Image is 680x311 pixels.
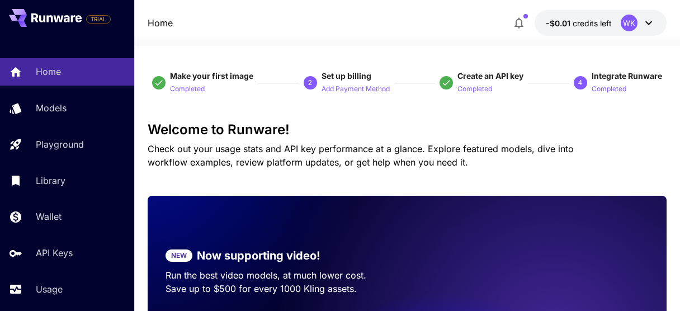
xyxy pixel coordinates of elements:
[457,71,523,81] span: Create an API key
[166,268,389,282] p: Run the best video models, at much lower cost.
[621,15,637,31] div: WK
[171,251,187,261] p: NEW
[578,78,582,88] p: 4
[170,84,205,95] p: Completed
[148,143,574,168] span: Check out your usage stats and API key performance at a glance. Explore featured models, dive int...
[148,16,173,30] nav: breadcrumb
[148,122,666,138] h3: Welcome to Runware!
[322,84,390,95] p: Add Payment Method
[36,282,63,296] p: Usage
[166,282,389,295] p: Save up to $500 for every 1000 Kling assets.
[573,18,612,28] span: credits left
[308,78,312,88] p: 2
[36,138,84,151] p: Playground
[322,82,390,95] button: Add Payment Method
[457,82,492,95] button: Completed
[457,84,492,95] p: Completed
[36,101,67,115] p: Models
[87,15,110,23] span: TRIAL
[148,16,173,30] a: Home
[36,65,61,78] p: Home
[535,10,667,36] button: -$0.0146WK
[592,71,662,81] span: Integrate Runware
[546,18,573,28] span: -$0.01
[36,174,65,187] p: Library
[170,82,205,95] button: Completed
[36,210,62,223] p: Wallet
[86,12,111,26] span: Add your payment card to enable full platform functionality.
[322,71,371,81] span: Set up billing
[592,82,626,95] button: Completed
[592,84,626,95] p: Completed
[36,246,73,260] p: API Keys
[546,17,612,29] div: -$0.0146
[197,247,320,264] p: Now supporting video!
[170,71,253,81] span: Make your first image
